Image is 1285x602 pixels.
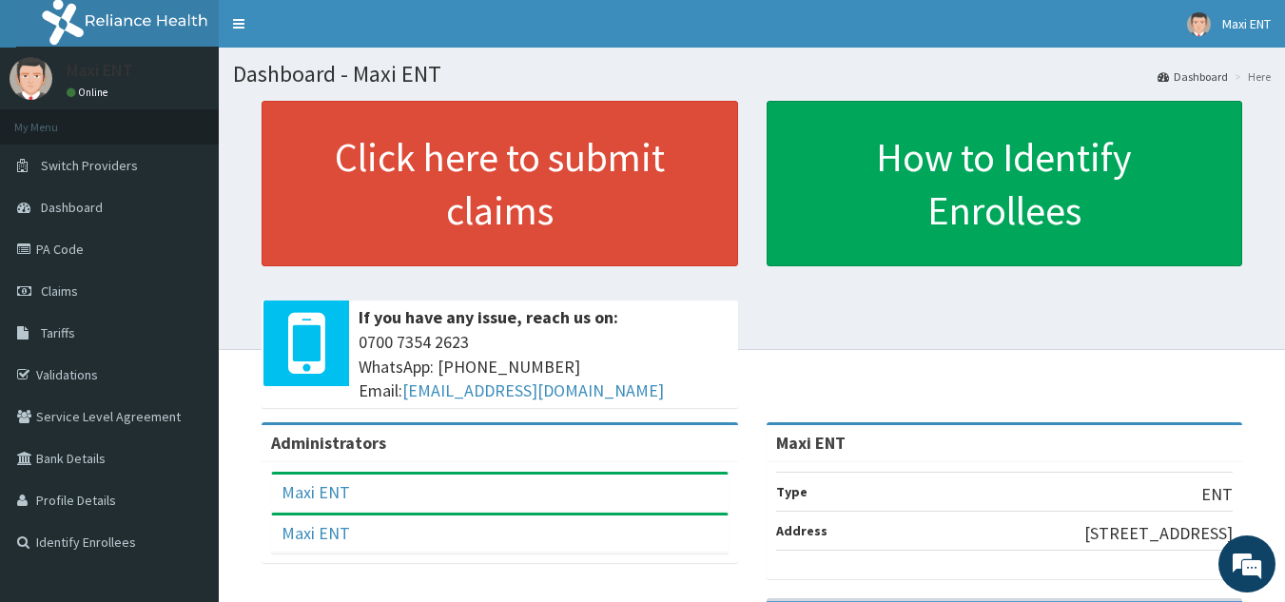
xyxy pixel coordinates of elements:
b: Administrators [271,432,386,454]
b: Type [776,483,808,500]
span: Dashboard [41,199,103,216]
b: If you have any issue, reach us on: [359,306,618,328]
strong: Maxi ENT [776,432,846,454]
b: Address [776,522,827,539]
p: Maxi ENT [67,62,133,79]
h1: Dashboard - Maxi ENT [233,62,1271,87]
p: ENT [1201,482,1233,507]
a: [EMAIL_ADDRESS][DOMAIN_NAME] [402,379,664,401]
span: 0700 7354 2623 WhatsApp: [PHONE_NUMBER] Email: [359,330,729,403]
img: User Image [10,57,52,100]
p: [STREET_ADDRESS] [1084,521,1233,546]
span: Maxi ENT [1222,15,1271,32]
a: Online [67,86,112,99]
a: How to Identify Enrollees [767,101,1243,266]
a: Maxi ENT [282,481,350,503]
li: Here [1230,68,1271,85]
a: Click here to submit claims [262,101,738,266]
a: Dashboard [1158,68,1228,85]
span: Claims [41,282,78,300]
span: Tariffs [41,324,75,341]
span: Switch Providers [41,157,138,174]
img: User Image [1187,12,1211,36]
a: Maxi ENT [282,522,350,544]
